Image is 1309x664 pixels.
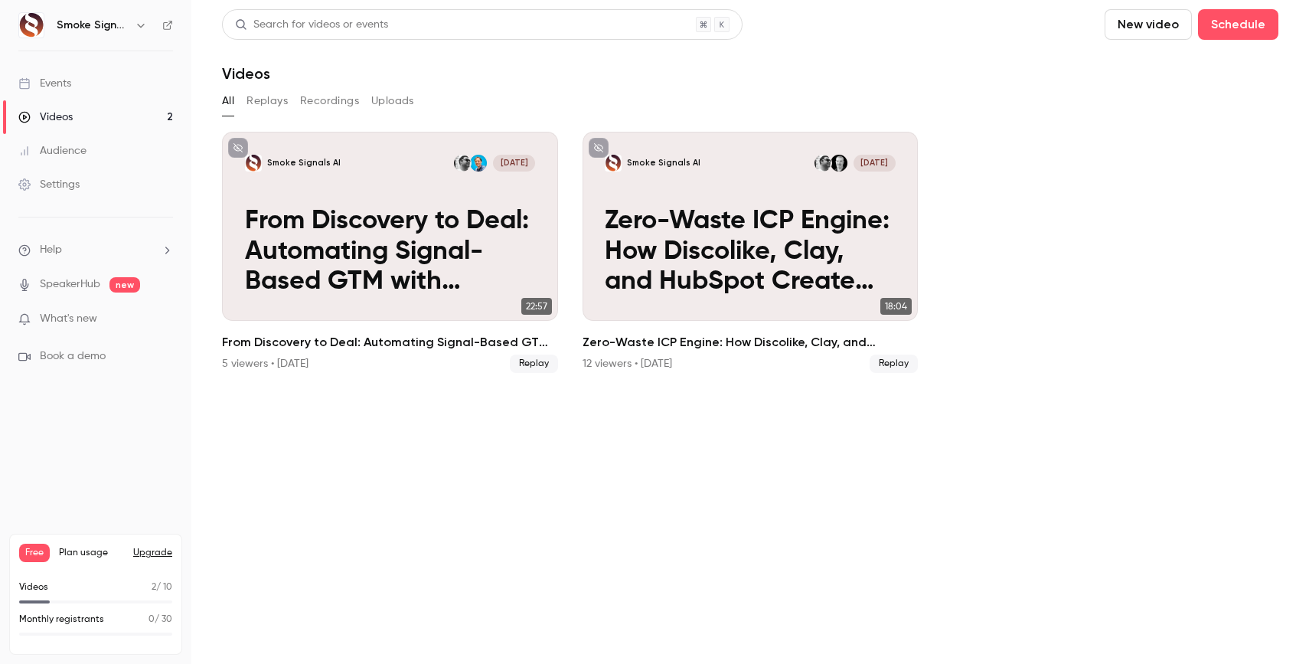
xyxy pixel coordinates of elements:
[222,64,270,83] h1: Videos
[40,311,97,327] span: What's new
[19,13,44,38] img: Smoke Signals AI
[109,277,140,293] span: new
[19,544,50,562] span: Free
[149,615,155,624] span: 0
[235,17,388,33] div: Search for videos or events
[18,110,73,125] div: Videos
[152,583,156,592] span: 2
[589,138,609,158] button: unpublished
[300,89,359,113] button: Recordings
[831,155,847,172] img: George Rekouts
[246,89,288,113] button: Replays
[222,333,558,352] h2: From Discovery to Deal: Automating Signal-Based GTM with Fathom + HubSpot
[228,138,248,158] button: unpublished
[245,207,535,298] p: From Discovery to Deal: Automating Signal-Based GTM with Fathom + HubSpot
[583,132,919,373] li: Zero-Waste ICP Engine: How Discolike, Clay, and HubSpot Create ROI-Ready Audiences
[814,155,831,172] img: Nick Zeckets
[40,348,106,365] span: Book a demo
[510,355,558,373] span: Replay
[605,155,622,172] img: Zero-Waste ICP Engine: How Discolike, Clay, and HubSpot Create ROI-Ready Audiences
[454,155,471,172] img: Nick Zeckets
[627,157,700,168] p: Smoke Signals AI
[222,132,558,373] a: From Discovery to Deal: Automating Signal-Based GTM with Fathom + HubSpotSmoke Signals AIArlo Hil...
[222,132,1278,373] ul: Videos
[245,155,262,172] img: From Discovery to Deal: Automating Signal-Based GTM with Fathom + HubSpot
[133,547,172,559] button: Upgrade
[18,242,173,258] li: help-dropdown-opener
[493,155,535,172] span: [DATE]
[18,143,87,159] div: Audience
[152,581,172,594] p: / 10
[57,18,129,33] h6: Smoke Signals AI
[870,355,918,373] span: Replay
[222,89,234,113] button: All
[470,155,487,172] img: Arlo Hill
[59,547,124,559] span: Plan usage
[1105,9,1192,40] button: New video
[371,89,414,113] button: Uploads
[18,177,80,192] div: Settings
[583,356,672,371] div: 12 viewers • [DATE]
[155,312,173,326] iframe: Noticeable Trigger
[267,157,341,168] p: Smoke Signals AI
[149,613,172,626] p: / 30
[19,613,104,626] p: Monthly registrants
[222,9,1278,655] section: Videos
[18,76,71,91] div: Events
[1198,9,1278,40] button: Schedule
[854,155,896,172] span: [DATE]
[40,242,62,258] span: Help
[222,356,308,371] div: 5 viewers • [DATE]
[880,298,912,315] span: 18:04
[583,132,919,373] a: Zero-Waste ICP Engine: How Discolike, Clay, and HubSpot Create ROI-Ready AudiencesSmoke Signals A...
[583,333,919,352] h2: Zero-Waste ICP Engine: How Discolike, Clay, and HubSpot Create ROI-Ready Audiences
[19,581,48,594] p: Videos
[40,276,100,293] a: SpeakerHub
[605,207,895,298] p: Zero-Waste ICP Engine: How Discolike, Clay, and HubSpot Create ROI-Ready Audiences
[521,298,552,315] span: 22:57
[222,132,558,373] li: From Discovery to Deal: Automating Signal-Based GTM with Fathom + HubSpot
